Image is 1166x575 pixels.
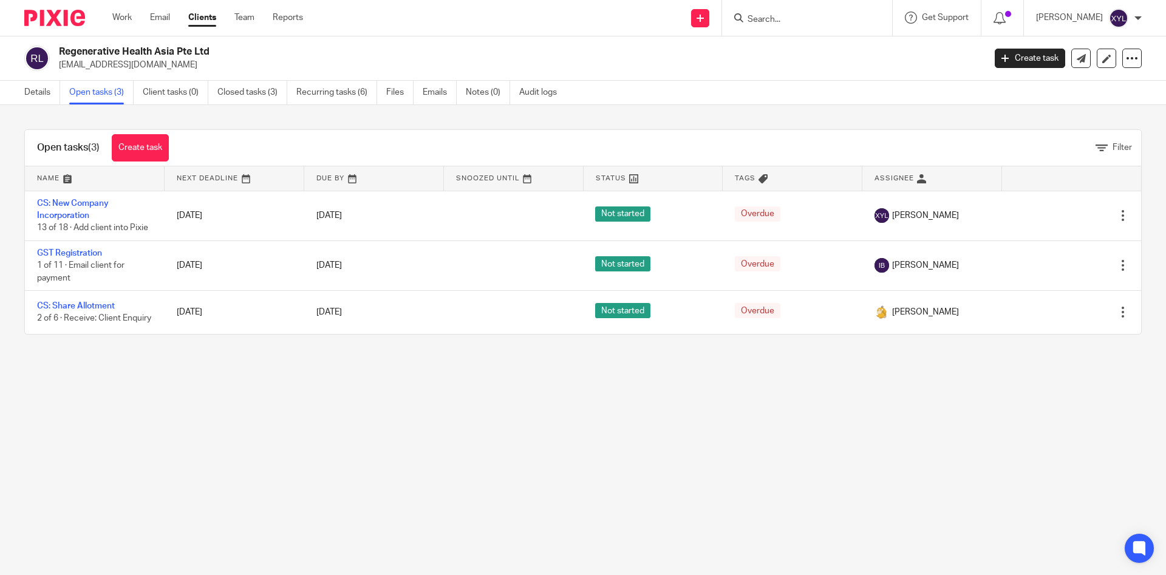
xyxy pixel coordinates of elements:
[316,308,342,316] span: [DATE]
[88,143,100,152] span: (3)
[188,12,216,24] a: Clients
[735,256,780,271] span: Overdue
[892,259,959,271] span: [PERSON_NAME]
[37,141,100,154] h1: Open tasks
[456,175,520,182] span: Snoozed Until
[892,306,959,318] span: [PERSON_NAME]
[995,49,1065,68] a: Create task
[735,206,780,222] span: Overdue
[143,81,208,104] a: Client tasks (0)
[1113,143,1132,152] span: Filter
[37,249,102,257] a: GST Registration
[1109,9,1128,28] img: svg%3E
[24,10,85,26] img: Pixie
[37,315,151,323] span: 2 of 6 · Receive: Client Enquiry
[59,46,793,58] h2: Regenerative Health Asia Pte Ltd
[874,305,889,319] img: MicrosoftTeams-image.png
[316,211,342,220] span: [DATE]
[37,199,109,220] a: CS: New Company Incorporation
[59,59,977,71] p: [EMAIL_ADDRESS][DOMAIN_NAME]
[165,291,304,334] td: [DATE]
[874,208,889,223] img: svg%3E
[595,206,650,222] span: Not started
[735,303,780,318] span: Overdue
[595,256,650,271] span: Not started
[386,81,414,104] a: Files
[596,175,626,182] span: Status
[316,261,342,270] span: [DATE]
[69,81,134,104] a: Open tasks (3)
[874,258,889,273] img: svg%3E
[37,261,124,282] span: 1 of 11 · Email client for payment
[24,46,50,71] img: svg%3E
[24,81,60,104] a: Details
[234,12,254,24] a: Team
[273,12,303,24] a: Reports
[112,12,132,24] a: Work
[746,15,856,26] input: Search
[37,302,115,310] a: CS: Share Allotment
[165,191,304,240] td: [DATE]
[466,81,510,104] a: Notes (0)
[37,223,148,232] span: 13 of 18 · Add client into Pixie
[296,81,377,104] a: Recurring tasks (6)
[892,209,959,222] span: [PERSON_NAME]
[595,303,650,318] span: Not started
[1036,12,1103,24] p: [PERSON_NAME]
[165,240,304,290] td: [DATE]
[922,13,969,22] span: Get Support
[150,12,170,24] a: Email
[217,81,287,104] a: Closed tasks (3)
[519,81,566,104] a: Audit logs
[112,134,169,162] a: Create task
[423,81,457,104] a: Emails
[735,175,755,182] span: Tags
